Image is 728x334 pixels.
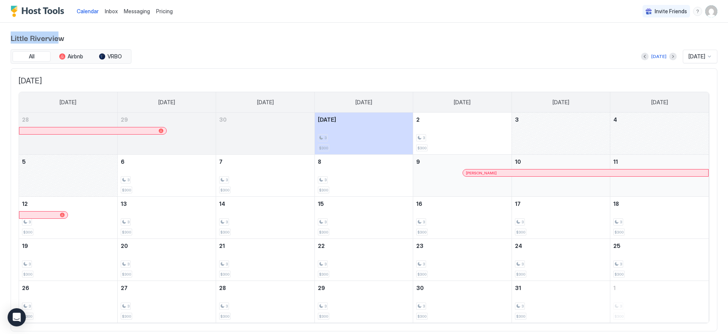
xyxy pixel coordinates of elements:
span: $300 [319,230,328,235]
a: October 23, 2025 [413,239,511,253]
a: October 10, 2025 [512,155,610,169]
div: tab-group [11,49,131,64]
td: October 2, 2025 [413,113,512,155]
span: 28 [219,285,226,291]
td: October 18, 2025 [610,197,709,239]
a: October 1, 2025 [315,113,413,127]
span: Airbnb [68,53,83,60]
span: Inbox [105,8,118,14]
td: October 28, 2025 [216,281,314,323]
span: [DATE] [651,99,668,106]
span: [DATE] [60,99,76,106]
span: $300 [220,272,229,277]
span: 3 [127,304,129,309]
span: 2 [416,116,420,123]
td: October 16, 2025 [413,197,512,239]
a: Wednesday [348,92,380,113]
span: [PERSON_NAME] [466,171,497,176]
a: October 2, 2025 [413,113,511,127]
span: $300 [122,188,131,193]
span: 3 [226,262,228,267]
span: 3 [521,262,524,267]
span: 3 [324,177,327,182]
a: October 20, 2025 [118,239,216,253]
span: [DATE] [454,99,471,106]
span: 28 [22,116,29,123]
a: October 5, 2025 [19,155,117,169]
td: October 27, 2025 [117,281,216,323]
span: [DATE] [689,53,705,60]
span: $300 [417,146,426,151]
span: 3 [620,262,622,267]
span: $300 [220,188,229,193]
span: 3 [28,262,31,267]
span: 20 [121,243,128,249]
a: October 13, 2025 [118,197,216,211]
a: September 28, 2025 [19,113,117,127]
a: October 17, 2025 [512,197,610,211]
span: 31 [515,285,521,291]
a: October 27, 2025 [118,281,216,295]
span: $300 [516,230,525,235]
span: $300 [417,230,426,235]
span: 3 [127,177,129,182]
span: 17 [515,201,521,207]
span: 12 [22,201,28,207]
a: September 30, 2025 [216,113,314,127]
td: October 8, 2025 [314,155,413,197]
span: 6 [121,158,125,165]
span: 3 [515,116,519,123]
span: 30 [416,285,424,291]
span: 3 [28,304,31,309]
span: 7 [219,158,223,165]
td: October 21, 2025 [216,239,314,281]
span: Invite Friends [655,8,687,15]
button: VRBO [92,51,129,62]
td: October 11, 2025 [610,155,709,197]
span: $300 [122,230,131,235]
span: All [29,53,35,60]
td: October 15, 2025 [314,197,413,239]
td: October 19, 2025 [19,239,117,281]
td: October 5, 2025 [19,155,117,197]
div: Open Intercom Messenger [8,308,26,326]
span: $300 [23,314,32,319]
span: $300 [614,272,624,277]
span: $300 [23,272,32,277]
span: $300 [417,314,426,319]
a: October 30, 2025 [413,281,511,295]
span: 8 [318,158,321,165]
span: 26 [22,285,29,291]
td: October 20, 2025 [117,239,216,281]
span: 19 [22,243,28,249]
span: 18 [613,201,619,207]
td: October 12, 2025 [19,197,117,239]
span: 29 [121,116,128,123]
td: October 1, 2025 [314,113,413,155]
td: October 24, 2025 [512,239,610,281]
span: 24 [515,243,522,249]
td: September 30, 2025 [216,113,314,155]
span: VRBO [107,53,122,60]
a: Tuesday [250,92,281,113]
span: 3 [127,262,129,267]
span: 21 [219,243,225,249]
span: $300 [614,230,624,235]
span: Little Riverview [11,32,717,43]
a: October 22, 2025 [315,239,413,253]
a: October 29, 2025 [315,281,413,295]
span: $300 [319,272,328,277]
a: Thursday [446,92,478,113]
td: October 17, 2025 [512,197,610,239]
span: 15 [318,201,324,207]
a: Messaging [124,7,150,15]
a: October 31, 2025 [512,281,610,295]
td: October 25, 2025 [610,239,709,281]
td: September 29, 2025 [117,113,216,155]
button: Airbnb [52,51,90,62]
span: 3 [226,220,228,224]
div: menu [693,7,702,16]
span: $300 [122,272,131,277]
a: October 26, 2025 [19,281,117,295]
a: Saturday [644,92,676,113]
